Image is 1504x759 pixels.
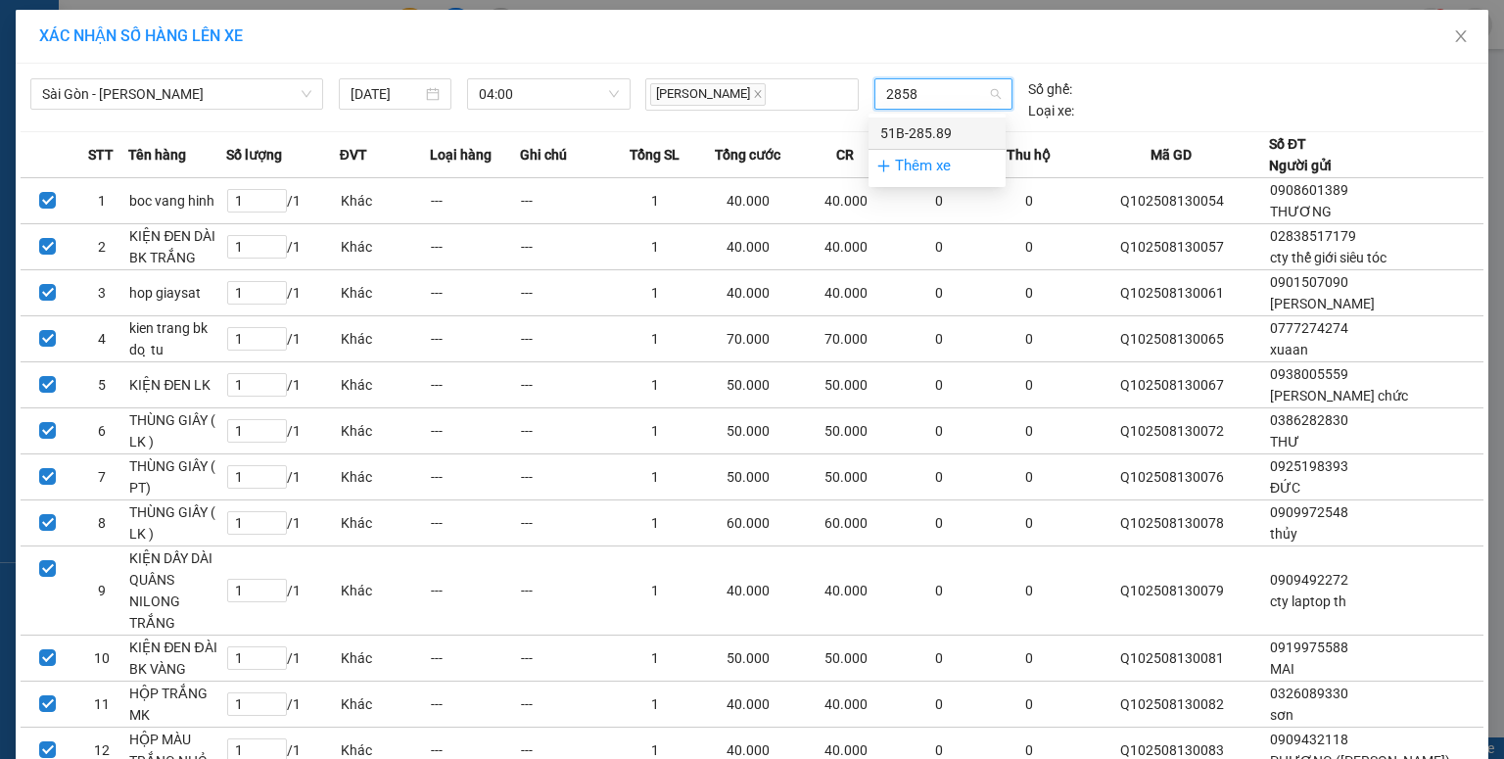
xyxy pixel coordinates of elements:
td: 0 [984,682,1074,728]
td: 70.000 [700,316,797,362]
td: THÙNG GIÂY ( PT) [128,454,225,500]
span: 02838517179 [1270,228,1356,244]
td: 1 [74,178,128,224]
td: 0 [894,316,984,362]
span: Tổng cước [715,144,780,166]
td: 0 [894,178,984,224]
td: 1 [610,408,700,454]
td: --- [520,362,610,408]
span: Ghi chú [520,144,567,166]
td: 0 [894,546,984,636]
td: KIỆN DẤY DÀI QUÂNS NILONG TRẮNG [128,546,225,636]
span: close [753,89,763,99]
td: 50.000 [700,362,797,408]
td: --- [430,546,520,636]
td: --- [430,682,520,728]
td: KIỆN ĐEN ĐÀI BK VÀNG [128,636,225,682]
td: 40.000 [797,224,894,270]
td: 0 [984,500,1074,546]
span: 0777274274 [1270,320,1348,336]
td: HỘP TRẮNG MK [128,682,225,728]
td: / 1 [226,316,340,362]
td: --- [430,178,520,224]
span: Tên hàng [128,144,186,166]
span: 0908601389 [1270,182,1348,198]
td: 0 [984,636,1074,682]
td: 50.000 [797,454,894,500]
div: Số ĐT Người gửi [1269,133,1332,176]
td: --- [430,636,520,682]
td: / 1 [226,546,340,636]
td: 0 [894,500,984,546]
td: 1 [610,682,700,728]
td: Q102508130072 [1074,408,1269,454]
td: 70.000 [797,316,894,362]
button: Close [1433,10,1488,65]
span: 0909432118 [1270,732,1348,747]
td: 50.000 [700,408,797,454]
td: 1 [610,178,700,224]
td: 40.000 [700,224,797,270]
td: Khác [340,546,430,636]
td: Q102508130054 [1074,178,1269,224]
td: 40.000 [797,546,894,636]
td: --- [430,270,520,316]
td: 0 [984,408,1074,454]
span: thủy [1270,526,1297,542]
td: 50.000 [700,636,797,682]
td: / 1 [226,178,340,224]
td: Q102508130082 [1074,682,1269,728]
td: 0 [894,224,984,270]
span: 0919975588 [1270,640,1348,655]
td: --- [430,362,520,408]
td: Q102508130079 [1074,546,1269,636]
td: Khác [340,224,430,270]
td: Q102508130078 [1074,500,1269,546]
td: --- [520,316,610,362]
div: Thêm xe [869,149,1006,183]
td: KIỆN ĐEN DÀI BK TRẮNG [128,224,225,270]
td: 0 [984,454,1074,500]
td: 0 [984,316,1074,362]
td: 40.000 [700,546,797,636]
td: 0 [984,362,1074,408]
td: 60.000 [700,500,797,546]
td: 4 [74,316,128,362]
span: ĐỨC [1270,480,1300,496]
td: / 1 [226,500,340,546]
td: --- [430,316,520,362]
span: Thu hộ [1007,144,1051,166]
span: 0901507090 [1270,274,1348,290]
td: --- [520,178,610,224]
td: Khác [340,500,430,546]
span: plus [876,159,891,173]
span: Số lượng [226,144,282,166]
td: --- [520,454,610,500]
td: 1 [610,454,700,500]
td: 40.000 [700,178,797,224]
span: cty laptop th [1270,593,1346,609]
td: 1 [610,270,700,316]
td: 0 [894,454,984,500]
span: Tổng SL [630,144,680,166]
td: Q102508130076 [1074,454,1269,500]
span: 0386282830 [1270,412,1348,428]
td: 40.000 [700,682,797,728]
td: 7 [74,454,128,500]
span: 0925198393 [1270,458,1348,474]
td: 0 [894,270,984,316]
td: Q102508130081 [1074,636,1269,682]
td: Q102508130065 [1074,316,1269,362]
span: close [1453,28,1469,44]
td: --- [520,636,610,682]
td: / 1 [226,454,340,500]
td: 1 [610,546,700,636]
td: --- [430,454,520,500]
span: xuaan [1270,342,1308,357]
div: 51B-285.89 [880,122,994,144]
span: Loại xe: [1028,100,1074,121]
td: 0 [894,682,984,728]
span: XÁC NHẬN SỐ HÀNG LÊN XE [39,26,243,45]
td: 9 [74,546,128,636]
span: 04:00 [479,79,620,109]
